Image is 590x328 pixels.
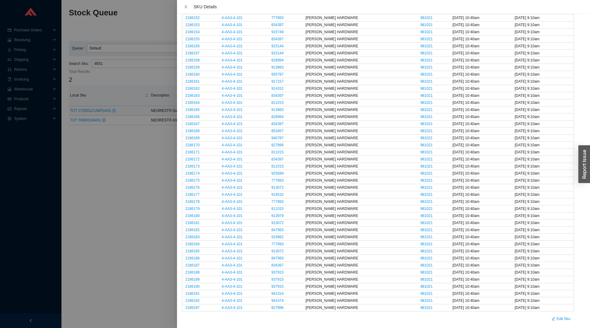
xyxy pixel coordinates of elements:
a: 4-AA3-4-101 [222,284,242,289]
a: 4-AA3-4-101 [222,185,242,190]
td: [DATE] 10:40am [449,191,511,198]
a: 917157 [271,79,284,84]
a: 2186162 [185,86,200,91]
a: 915144 [271,44,284,48]
a: 777893 [271,242,284,246]
td: [PERSON_NAME] HARDWARE [302,14,417,22]
td: [PERSON_NAME] HARDWARE [302,142,417,149]
span: Edit Sku [557,316,570,322]
td: [DATE] 9:10am [512,156,574,163]
td: [DATE] 10:40am [449,248,511,255]
td: [PERSON_NAME] HARDWARE [302,71,417,78]
td: [DATE] 9:10am [512,128,574,135]
td: [DATE] 10:40am [449,219,511,227]
td: [DATE] 10:40am [449,29,511,36]
td: [DATE] 10:40am [449,262,511,269]
td: [DATE] 9:10am [512,276,574,283]
a: 981021 [420,284,433,289]
a: 2186197 [185,306,200,310]
a: 847993 [271,256,284,260]
td: [DATE] 10:40am [449,205,511,212]
a: 4-AA3-4-101 [222,178,242,183]
td: [PERSON_NAME] HARDWARE [302,269,417,276]
a: 2186152 [185,16,200,20]
a: 4-AA3-4-101 [222,86,242,91]
a: 4-AA3-4-101 [222,93,242,98]
td: [DATE] 10:40am [449,212,511,219]
a: 981021 [420,44,433,48]
a: 4-AA3-4-101 [222,23,242,27]
a: 4-AA3-4-101 [222,16,242,20]
a: 913072 [271,221,284,225]
a: 981021 [420,298,433,303]
a: 937915 [271,284,284,289]
td: [DATE] 9:10am [512,184,574,191]
button: editEdit Sku [548,314,574,323]
td: [DATE] 9:10am [512,99,574,106]
span: edit [552,317,555,321]
a: 4-AA3-4-101 [222,79,242,84]
a: 937915 [271,270,284,275]
a: 834397 [271,23,284,27]
a: 811015 [271,207,284,211]
a: 2186178 [185,200,200,204]
a: 2186184 [185,242,200,246]
td: [DATE] 9:10am [512,304,574,311]
td: [PERSON_NAME] HARDWARE [302,149,417,156]
td: [DATE] 9:10am [512,262,574,269]
td: [DATE] 10:40am [449,57,511,64]
td: [PERSON_NAME] HARDWARE [302,64,417,71]
td: [PERSON_NAME] HARDWARE [302,248,417,255]
td: [PERSON_NAME] HARDWARE [302,135,417,142]
td: [DATE] 9:10am [512,191,574,198]
a: 4-AA3-4-101 [222,228,242,232]
a: 2186185 [185,249,200,253]
a: 919532 [271,192,284,197]
td: [DATE] 9:10am [512,106,574,113]
a: 981021 [420,242,433,246]
td: [PERSON_NAME] HARDWARE [302,283,417,290]
a: 981021 [420,93,433,98]
button: Close [182,4,190,9]
a: 913883 [271,65,284,69]
a: 2186179 [185,207,200,211]
a: 981021 [420,249,433,253]
a: 981021 [420,270,433,275]
a: 981021 [420,228,433,232]
a: 981021 [420,306,433,310]
a: 4-AA3-4-101 [222,214,242,218]
a: 4-AA3-4-101 [222,164,242,168]
td: [DATE] 10:40am [449,283,511,290]
td: [DATE] 10:40am [449,234,511,241]
td: [DATE] 9:10am [512,78,574,85]
td: [DATE] 9:10am [512,14,574,22]
td: [PERSON_NAME] HARDWARE [302,212,417,219]
a: 2186168 [185,129,200,133]
td: [DATE] 10:40am [449,142,511,149]
a: 981021 [420,115,433,119]
a: 4-AA3-4-101 [222,249,242,253]
td: [PERSON_NAME] HARDWARE [302,22,417,29]
td: [DATE] 9:10am [512,177,574,184]
td: [DATE] 9:10am [512,121,574,128]
a: 4-AA3-4-101 [222,122,242,126]
a: 4-AA3-4-101 [222,136,242,140]
td: [DATE] 10:40am [449,198,511,205]
td: [DATE] 10:40am [449,22,511,29]
a: 4-AA3-4-101 [222,157,242,161]
a: 4-AA3-4-101 [222,108,242,112]
td: [PERSON_NAME] HARDWARE [302,163,417,170]
td: [DATE] 10:40am [449,106,511,113]
td: [DATE] 9:10am [512,283,574,290]
td: [PERSON_NAME] HARDWARE [302,219,417,227]
td: [PERSON_NAME] HARDWARE [302,121,417,128]
a: 2186175 [185,178,200,183]
a: 2186191 [185,291,200,296]
a: 981021 [420,157,433,161]
td: [DATE] 9:10am [512,50,574,57]
a: 915144 [271,51,284,55]
td: [PERSON_NAME] HARDWARE [302,177,417,184]
a: 2186163 [185,93,200,98]
a: 2186158 [185,58,200,62]
a: 2186186 [185,256,200,260]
